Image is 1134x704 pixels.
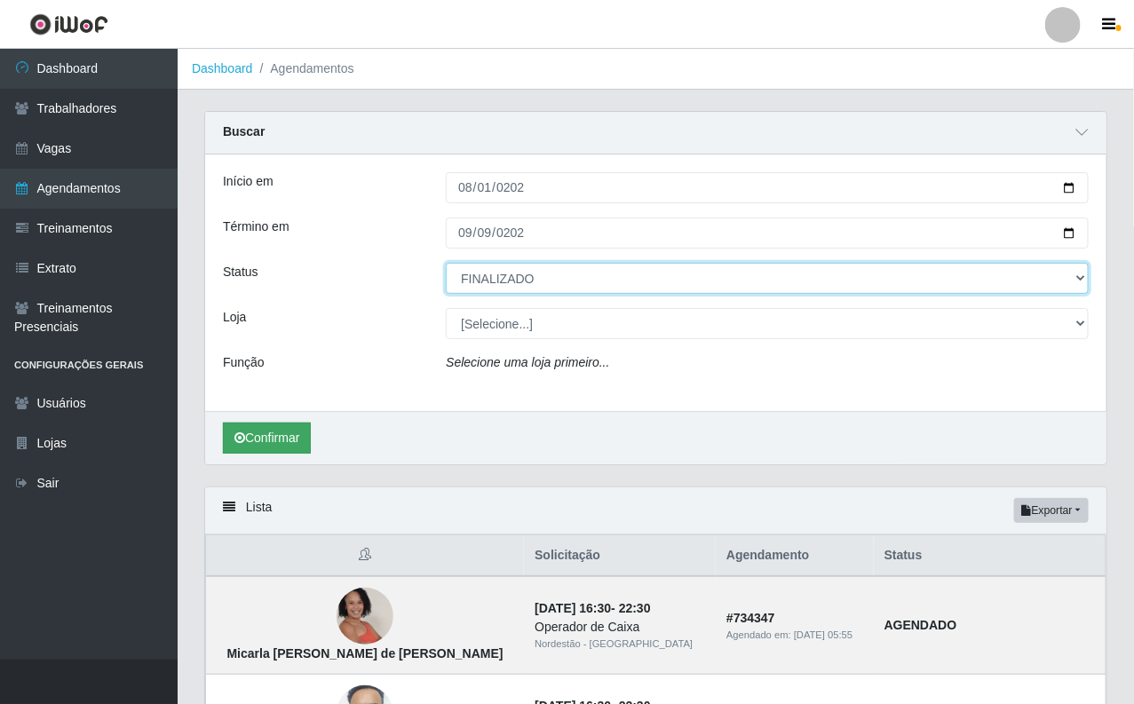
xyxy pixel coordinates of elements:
[524,535,716,577] th: Solicitação
[535,637,705,652] div: Nordestão - [GEOGRAPHIC_DATA]
[192,61,253,75] a: Dashboard
[1014,498,1089,523] button: Exportar
[619,601,651,615] time: 22:30
[446,218,1089,249] input: 00/00/0000
[205,487,1106,534] div: Lista
[726,628,863,643] div: Agendado em:
[794,629,852,640] time: [DATE] 05:55
[535,618,705,637] div: Operador de Caixa
[223,263,258,281] label: Status
[874,535,1106,577] th: Status
[223,353,265,372] label: Função
[884,618,957,632] strong: AGENDADO
[253,59,354,78] li: Agendamentos
[223,124,265,138] strong: Buscar
[726,611,775,625] strong: # 734347
[337,576,393,656] img: Micarla Melo de Souza Cesário
[535,601,611,615] time: [DATE] 16:30
[716,535,874,577] th: Agendamento
[535,601,650,615] strong: -
[223,172,274,191] label: Início em
[446,172,1089,203] input: 00/00/0000
[223,423,311,454] button: Confirmar
[223,218,289,236] label: Término em
[227,646,504,660] strong: Micarla [PERSON_NAME] de [PERSON_NAME]
[223,308,246,327] label: Loja
[178,49,1134,90] nav: breadcrumb
[29,13,108,36] img: CoreUI Logo
[446,355,609,369] i: Selecione uma loja primeiro...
